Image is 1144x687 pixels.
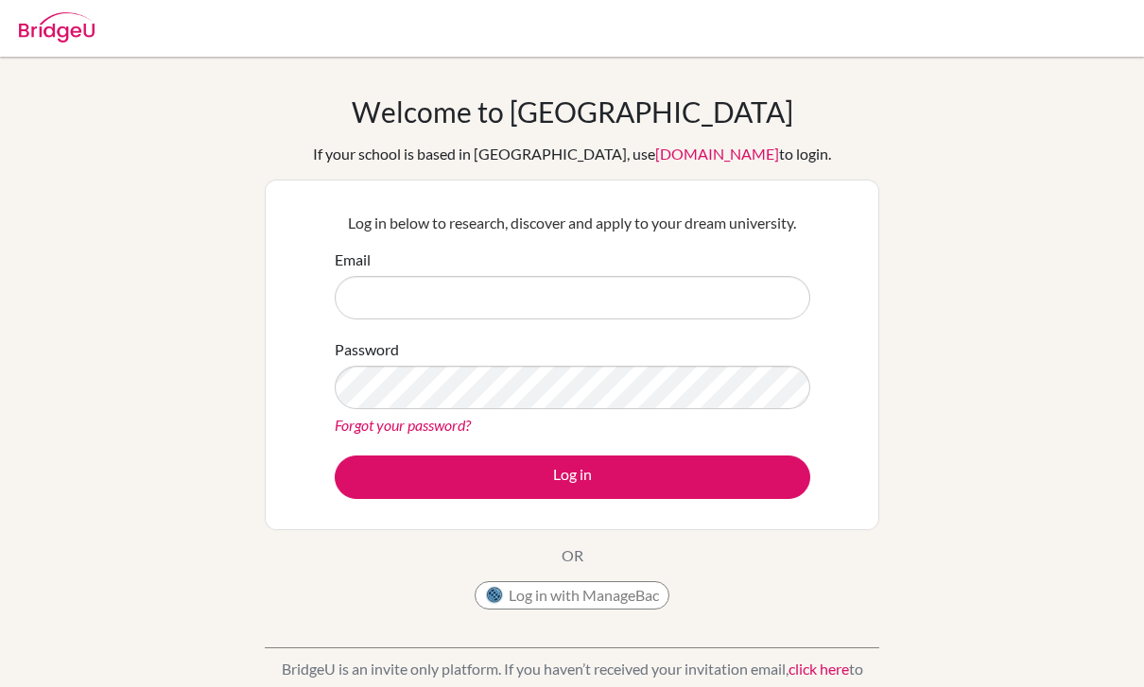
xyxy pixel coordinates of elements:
[335,212,810,234] p: Log in below to research, discover and apply to your dream university.
[562,544,583,567] p: OR
[19,12,95,43] img: Bridge-U
[475,581,669,610] button: Log in with ManageBac
[313,143,831,165] div: If your school is based in [GEOGRAPHIC_DATA], use to login.
[335,455,810,499] button: Log in
[655,145,779,163] a: [DOMAIN_NAME]
[789,660,849,678] a: click here
[335,416,471,434] a: Forgot your password?
[335,249,371,271] label: Email
[335,338,399,361] label: Password
[352,94,793,129] h1: Welcome to [GEOGRAPHIC_DATA]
